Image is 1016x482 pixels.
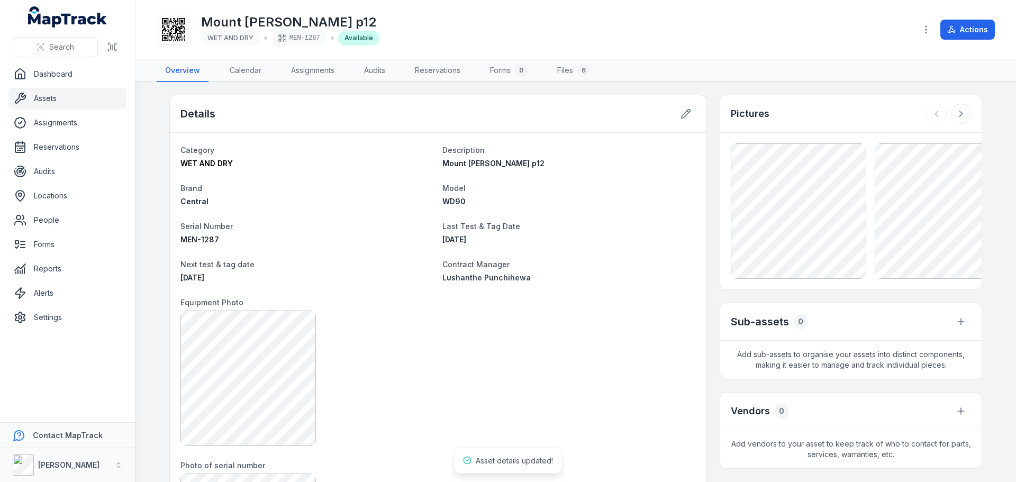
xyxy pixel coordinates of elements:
[549,60,598,82] a: Files6
[8,185,126,206] a: Locations
[180,184,202,193] span: Brand
[442,184,466,193] span: Model
[442,260,510,269] span: Contract Manager
[38,460,99,469] strong: [PERSON_NAME]
[8,234,126,255] a: Forms
[283,60,343,82] a: Assignments
[33,431,103,440] strong: Contact MapTrack
[406,60,469,82] a: Reservations
[8,88,126,109] a: Assets
[180,461,265,470] span: Photo of serial number
[180,273,204,282] time: 2/14/2026, 12:00:00 AM
[13,37,98,57] button: Search
[8,210,126,231] a: People
[338,31,379,46] div: Available
[442,197,466,206] span: WD90
[271,31,326,46] div: MEN-1287
[28,6,107,28] a: MapTrack
[793,314,808,329] div: 0
[8,283,126,304] a: Alerts
[180,222,233,231] span: Serial Number
[221,60,270,82] a: Calendar
[8,112,126,133] a: Assignments
[180,273,204,282] span: [DATE]
[442,235,466,244] time: 8/14/2025, 12:00:00 AM
[180,106,215,121] h2: Details
[180,235,219,244] span: MEN-1287
[180,145,214,154] span: Category
[180,197,208,206] span: Central
[8,63,126,85] a: Dashboard
[180,159,233,168] span: WET AND DRY
[180,260,255,269] span: Next test & tag date
[476,456,553,465] span: Asset details updated!
[940,20,995,40] button: Actions
[207,34,253,42] span: WET AND DRY
[442,272,696,283] a: Lushanthe Punchihewa
[731,314,789,329] h2: Sub-assets
[8,307,126,328] a: Settings
[442,235,466,244] span: [DATE]
[201,14,379,31] h1: Mount [PERSON_NAME] p12
[731,106,769,121] h3: Pictures
[720,341,982,379] span: Add sub-assets to organise your assets into distinct components, making it easier to manage and t...
[442,145,485,154] span: Description
[8,258,126,279] a: Reports
[180,298,243,307] span: Equipment Photo
[442,222,520,231] span: Last Test & Tag Date
[720,430,982,468] span: Add vendors to your asset to keep track of who to contact for parts, services, warranties, etc.
[731,404,770,419] h3: Vendors
[356,60,394,82] a: Audits
[8,137,126,158] a: Reservations
[774,404,789,419] div: 0
[157,60,208,82] a: Overview
[49,42,74,52] span: Search
[577,64,590,77] div: 6
[515,64,528,77] div: 0
[8,161,126,182] a: Audits
[442,159,545,168] span: Mount [PERSON_NAME] p12
[482,60,536,82] a: Forms0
